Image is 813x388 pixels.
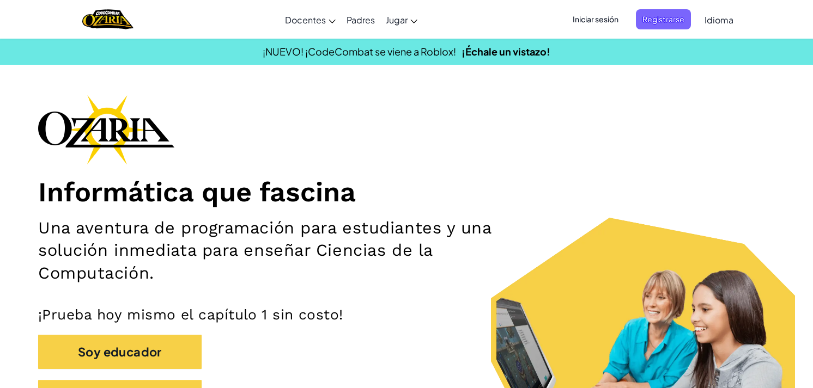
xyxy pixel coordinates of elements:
button: Soy educador [38,335,202,369]
button: Registrarse [636,9,691,29]
p: ¡Prueba hoy mismo el capítulo 1 sin costo! [38,306,775,324]
span: Idioma [705,14,733,26]
a: ¡Échale un vistazo! [462,45,550,58]
a: Padres [341,5,380,34]
a: Jugar [380,5,423,34]
span: Docentes [285,14,326,26]
img: Home [82,8,133,30]
h1: Informática que fascina [38,175,775,208]
span: ¡NUEVO! ¡CodeCombat se viene a Roblox! [263,45,456,58]
span: Jugar [386,14,408,26]
button: Iniciar sesión [566,9,625,29]
h2: Una aventura de programación para estudiantes y una solución inmediata para enseñar Ciencias de l... [38,217,532,285]
img: Ozaria branding logo [38,95,174,164]
a: Docentes [280,5,341,34]
a: Ozaria by CodeCombat logo [82,8,133,30]
a: Idioma [699,5,739,34]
